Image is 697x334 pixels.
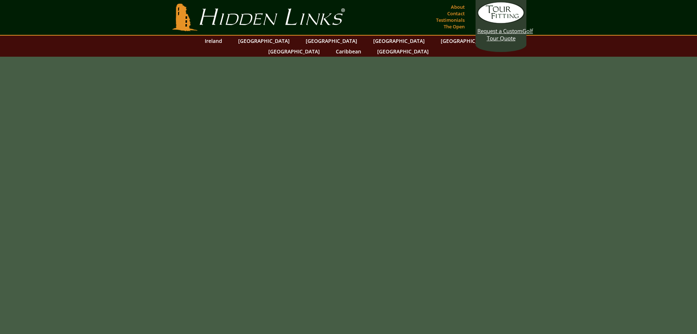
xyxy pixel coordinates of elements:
a: [GEOGRAPHIC_DATA] [265,46,323,57]
a: The Open [442,21,466,32]
a: [GEOGRAPHIC_DATA] [370,36,428,46]
a: [GEOGRAPHIC_DATA] [302,36,361,46]
a: [GEOGRAPHIC_DATA] [235,36,293,46]
a: Testimonials [434,15,466,25]
a: [GEOGRAPHIC_DATA] [374,46,432,57]
a: Request a CustomGolf Tour Quote [477,2,525,42]
a: About [449,2,466,12]
a: [GEOGRAPHIC_DATA] [437,36,496,46]
a: Caribbean [332,46,365,57]
a: Ireland [201,36,226,46]
span: Request a Custom [477,27,522,35]
a: Contact [445,8,466,19]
